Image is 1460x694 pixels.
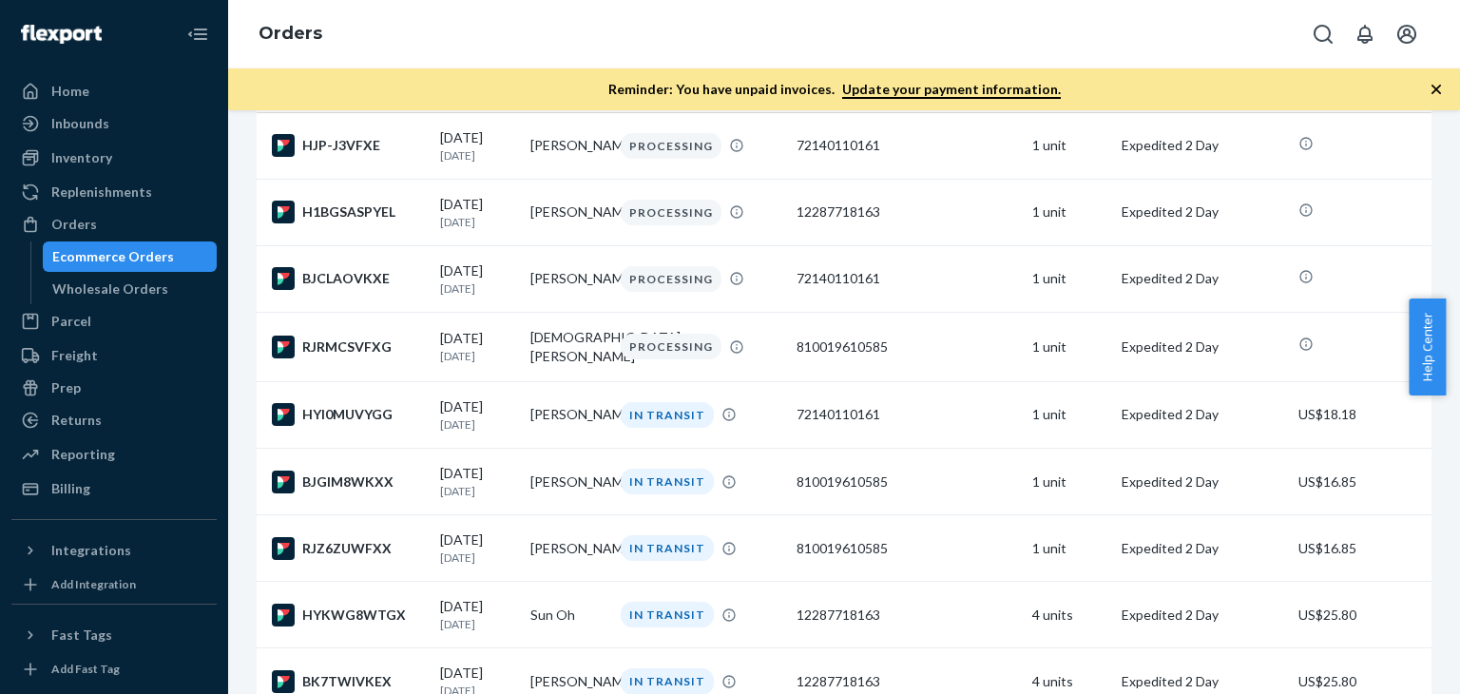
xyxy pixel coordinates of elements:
div: BJCLAOVKXE [272,267,425,290]
a: Update your payment information. [842,81,1061,99]
button: Fast Tags [11,620,217,650]
td: [PERSON_NAME] [523,245,613,312]
div: Inbounds [51,114,109,133]
div: [DATE] [440,195,515,230]
div: Reporting [51,445,115,464]
a: Add Fast Tag [11,658,217,681]
div: 12287718163 [797,672,1016,691]
div: Home [51,82,89,101]
div: Returns [51,411,102,430]
p: Expedited 2 Day [1122,337,1282,357]
td: 1 unit [1025,112,1115,179]
div: HYKWG8WTGX [272,604,425,627]
div: Inventory [51,148,112,167]
a: Returns [11,405,217,435]
div: Fast Tags [51,626,112,645]
div: Replenishments [51,183,152,202]
div: BJGIM8WKXX [272,471,425,493]
p: [DATE] [440,549,515,566]
div: HJP-J3VFXE [272,134,425,157]
a: Reporting [11,439,217,470]
a: Parcel [11,306,217,337]
div: Add Fast Tag [51,661,120,677]
a: Inbounds [11,108,217,139]
div: Billing [51,479,90,498]
div: IN TRANSIT [621,602,714,627]
a: Replenishments [11,177,217,207]
td: 1 unit [1025,312,1115,381]
button: Integrations [11,535,217,566]
div: IN TRANSIT [621,402,714,428]
p: Expedited 2 Day [1122,136,1282,155]
td: US$25.80 [1291,582,1431,648]
td: 1 unit [1025,515,1115,582]
td: 4 units [1025,582,1115,648]
a: Billing [11,473,217,504]
td: [PERSON_NAME] [523,449,613,515]
a: Ecommerce Orders [43,241,218,272]
div: BK7TWIVKEX [272,670,425,693]
p: Expedited 2 Day [1122,606,1282,625]
div: IN TRANSIT [621,469,714,494]
p: [DATE] [440,416,515,433]
div: HYI0MUVYGG [272,403,425,426]
a: Inventory [11,143,217,173]
td: [PERSON_NAME] [523,381,613,448]
p: [DATE] [440,280,515,297]
td: US$16.85 [1291,515,1431,582]
div: 12287718163 [797,202,1016,222]
td: [PERSON_NAME] [523,515,613,582]
div: H1BGSASPYEL [272,201,425,223]
td: US$16.85 [1291,449,1431,515]
button: Help Center [1409,299,1446,395]
div: PROCESSING [621,266,721,292]
div: [DATE] [440,530,515,566]
a: Wholesale Orders [43,274,218,304]
div: [DATE] [440,128,515,164]
div: 12287718163 [797,606,1016,625]
p: Expedited 2 Day [1122,672,1282,691]
button: Open account menu [1388,15,1426,53]
td: [PERSON_NAME] [523,112,613,179]
div: Prep [51,378,81,397]
div: Ecommerce Orders [52,247,174,266]
div: 810019610585 [797,539,1016,558]
button: Open Search Box [1304,15,1342,53]
td: 1 unit [1025,381,1115,448]
div: 72140110161 [797,136,1016,155]
div: 72140110161 [797,405,1016,424]
div: RJZ6ZUWFXX [272,537,425,560]
div: Orders [51,215,97,234]
p: [DATE] [440,147,515,164]
p: [DATE] [440,616,515,632]
button: Close Navigation [179,15,217,53]
td: 1 unit [1025,179,1115,245]
td: US$18.18 [1291,381,1431,448]
div: [DATE] [440,329,515,364]
div: Wholesale Orders [52,280,168,299]
p: [DATE] [440,214,515,230]
div: IN TRANSIT [621,535,714,561]
div: Parcel [51,312,91,331]
div: [DATE] [440,261,515,297]
p: Expedited 2 Day [1122,472,1282,492]
div: 72140110161 [797,269,1016,288]
a: Prep [11,373,217,403]
img: Flexport logo [21,25,102,44]
td: Sun Oh [523,582,613,648]
p: Reminder: You have unpaid invoices. [608,80,1061,99]
td: 1 unit [1025,245,1115,312]
ol: breadcrumbs [243,7,337,62]
div: 810019610585 [797,472,1016,492]
a: Freight [11,340,217,371]
p: [DATE] [440,483,515,499]
td: [PERSON_NAME] [523,179,613,245]
div: RJRMCSVFXG [272,336,425,358]
td: [DEMOGRAPHIC_DATA][PERSON_NAME] [523,312,613,381]
a: Orders [11,209,217,240]
div: 810019610585 [797,337,1016,357]
div: Freight [51,346,98,365]
p: Expedited 2 Day [1122,405,1282,424]
td: 1 unit [1025,449,1115,515]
